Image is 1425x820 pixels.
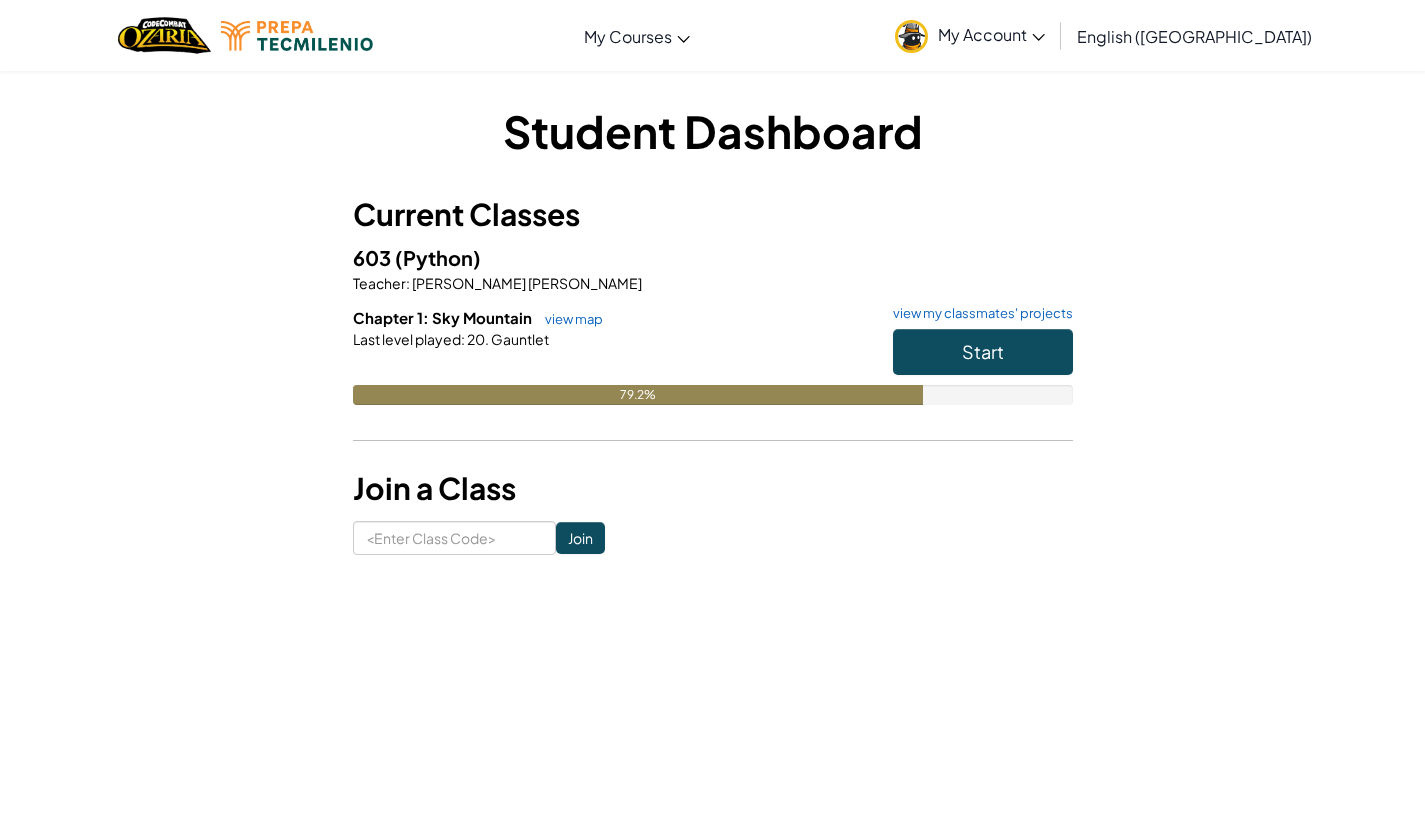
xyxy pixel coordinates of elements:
span: [PERSON_NAME] [PERSON_NAME] [410,274,642,292]
img: avatar [895,20,928,53]
span: Last level played [353,330,461,348]
input: Join [556,522,605,554]
span: Start [962,340,1004,363]
a: Ozaria by CodeCombat logo [118,15,211,56]
span: (Python) [395,245,481,270]
a: view map [535,311,603,327]
span: My Courses [584,26,672,47]
span: Gauntlet [489,330,549,348]
span: 603 [353,245,395,270]
span: : [406,274,410,292]
span: 20. [465,330,489,348]
a: My Account [885,4,1055,67]
span: My Account [938,24,1045,45]
span: Chapter 1: Sky Mountain [353,308,535,327]
span: English ([GEOGRAPHIC_DATA]) [1077,26,1312,47]
span: : [461,330,465,348]
button: Start [893,329,1073,375]
h1: Student Dashboard [353,100,1073,162]
h3: Current Classes [353,192,1073,237]
div: 79.2% [353,385,923,405]
input: <Enter Class Code> [353,521,556,555]
h3: Join a Class [353,466,1073,511]
a: view my classmates' projects [883,307,1073,320]
span: Teacher [353,274,406,292]
a: English ([GEOGRAPHIC_DATA]) [1067,9,1322,63]
img: Home [118,15,211,56]
img: Tecmilenio logo [221,21,373,51]
a: My Courses [574,9,700,63]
